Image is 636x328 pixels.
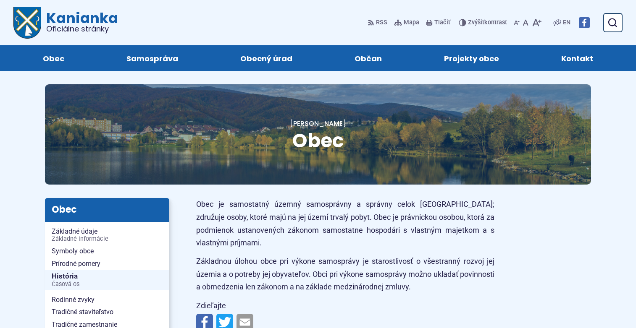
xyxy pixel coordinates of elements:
[104,45,201,71] a: Samospráva
[52,270,163,290] span: História
[41,11,118,33] span: Kanianka
[52,225,163,245] span: Základné údaje
[45,270,169,290] a: HistóriaČasová os
[52,294,163,306] span: Rodinné zvyky
[459,14,509,31] button: Zvýšiťkontrast
[20,45,87,71] a: Obec
[368,14,389,31] a: RSS
[13,7,41,39] img: Prejsť na domovskú stránku
[539,45,616,71] a: Kontakt
[530,14,543,31] button: Zväčšiť veľkosť písma
[196,255,494,294] p: Základnou úlohou obce pri výkone samosprávy je starostlivosť o všestranný rozvoj jej územia a o p...
[424,14,452,31] button: Tlačiť
[376,18,387,28] span: RSS
[421,45,522,71] a: Projekty obce
[240,45,292,71] span: Obecný úrad
[332,45,405,71] a: Občan
[196,299,494,312] p: Zdieľajte
[43,45,64,71] span: Obec
[52,245,163,258] span: Symboly obce
[46,25,118,33] span: Oficiálne stránky
[444,45,499,71] span: Projekty obce
[563,18,570,28] span: EN
[52,281,163,288] span: Časová os
[45,245,169,258] a: Symboly obce
[52,258,163,270] span: Prírodné pomery
[561,18,572,28] a: EN
[579,17,590,28] img: Prejsť na Facebook stránku
[45,306,169,318] a: Tradičné staviteľstvo
[13,7,118,39] a: Logo Kanianka, prejsť na domovskú stránku.
[196,198,494,249] p: Obec je samostatný územný samosprávny a správny celok [GEOGRAPHIC_DATA]; združuje osoby, ktoré ma...
[290,119,346,128] a: [PERSON_NAME]
[45,198,169,221] h3: Obec
[45,258,169,270] a: Prírodné pomery
[468,19,484,26] span: Zvýšiť
[52,306,163,318] span: Tradičné staviteľstvo
[468,19,507,26] span: kontrast
[392,14,421,31] a: Mapa
[218,45,315,71] a: Obecný úrad
[521,14,530,31] button: Nastaviť pôvodnú veľkosť písma
[52,236,163,242] span: Základné informácie
[126,45,178,71] span: Samospráva
[292,127,344,154] span: Obec
[561,45,593,71] span: Kontakt
[512,14,521,31] button: Zmenšiť veľkosť písma
[45,294,169,306] a: Rodinné zvyky
[404,18,419,28] span: Mapa
[45,225,169,245] a: Základné údajeZákladné informácie
[434,19,450,26] span: Tlačiť
[355,45,382,71] span: Občan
